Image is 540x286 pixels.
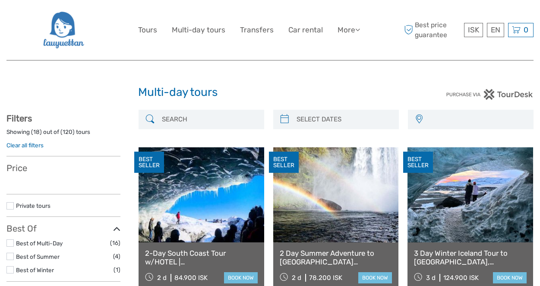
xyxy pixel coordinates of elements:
div: 78.200 ISK [309,274,342,282]
span: (4) [113,251,120,261]
span: ISK [468,25,479,34]
div: Showing ( ) out of ( ) tours [6,128,120,141]
label: 18 [33,128,40,136]
a: Car rental [288,24,323,36]
div: BEST SELLER [269,152,299,173]
div: EN [487,23,504,37]
div: 124.900 ISK [443,274,479,282]
input: SELECT DATES [293,112,395,127]
a: Multi-day tours [172,24,225,36]
h3: Price [6,163,120,173]
img: 2954-36deae89-f5b4-4889-ab42-60a468582106_logo_big.png [42,6,84,54]
a: Tours [138,24,157,36]
img: PurchaseViaTourDesk.png [446,89,534,100]
h1: Multi-day tours [138,86,402,99]
a: Best of Summer [16,253,60,260]
span: 3 d [426,274,436,282]
span: 0 [522,25,530,34]
span: Best price guarantee [402,20,462,39]
a: Clear all filters [6,142,44,149]
label: 120 [63,128,73,136]
strong: Filters [6,113,32,124]
span: 2 d [157,274,167,282]
a: Private tours [16,202,51,209]
a: 2-Day South Coast Tour w/HOTEL | [GEOGRAPHIC_DATA], [GEOGRAPHIC_DATA], [GEOGRAPHIC_DATA] & Waterf... [145,249,258,267]
span: (1) [114,265,120,275]
div: BEST SELLER [134,152,164,173]
h3: Best Of [6,223,120,234]
div: 84.900 ISK [174,274,208,282]
a: 3 Day Winter Iceland Tour to [GEOGRAPHIC_DATA], [GEOGRAPHIC_DATA], [GEOGRAPHIC_DATA] and [GEOGRAP... [414,249,527,267]
a: 2 Day Summer Adventure to [GEOGRAPHIC_DATA] [GEOGRAPHIC_DATA], Glacier Hiking, [GEOGRAPHIC_DATA],... [280,249,392,267]
div: BEST SELLER [403,152,433,173]
a: book now [493,272,527,283]
a: Best of Multi-Day [16,240,63,247]
span: (16) [110,238,120,248]
a: book now [358,272,392,283]
a: Best of Winter [16,267,54,273]
a: book now [224,272,258,283]
a: Transfers [240,24,274,36]
a: More [338,24,360,36]
input: SEARCH [158,112,260,127]
span: 2 d [292,274,301,282]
